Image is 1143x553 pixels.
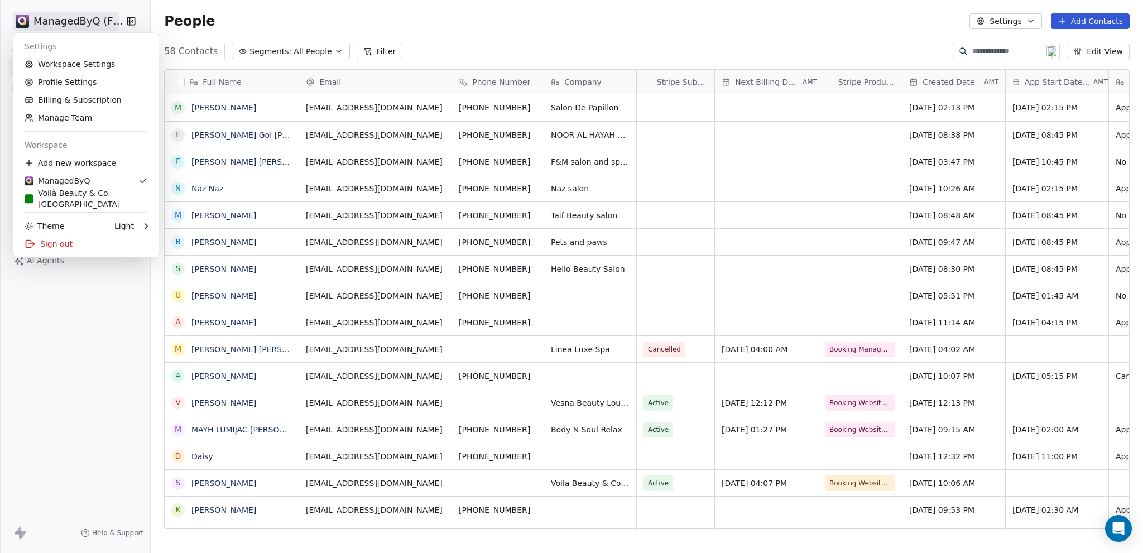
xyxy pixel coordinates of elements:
div: Add new workspace [18,154,154,172]
a: Billing & Subscription [18,91,154,109]
div: Light [114,220,134,232]
div: Sign out [18,235,154,253]
div: Settings [18,37,154,55]
div: ManagedByQ [25,175,90,186]
img: 19.png [1046,46,1056,56]
div: Theme [25,220,64,232]
div: Voilà Beauty & Co. [GEOGRAPHIC_DATA] [25,187,147,210]
a: Manage Team [18,109,154,127]
img: Stripe.png [25,176,33,185]
a: Profile Settings [18,73,154,91]
a: Workspace Settings [18,55,154,73]
div: Workspace [18,136,154,154]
